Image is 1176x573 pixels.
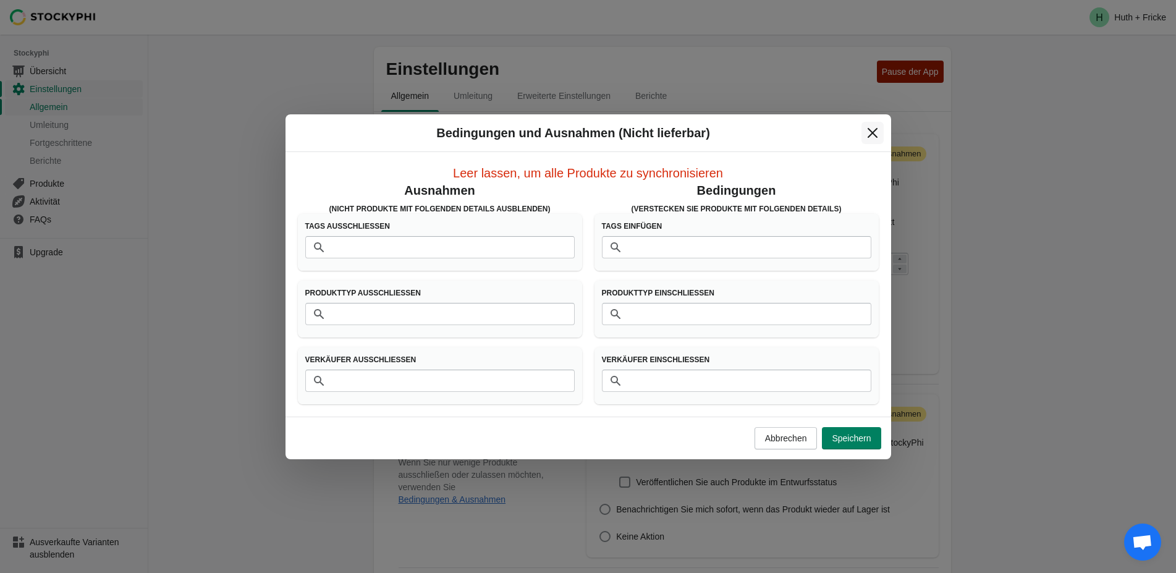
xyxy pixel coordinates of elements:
div: Open chat [1124,524,1161,561]
span: Ausnahmen [404,184,475,197]
span: Bedingungen [697,184,776,197]
h3: Produkttyp einschließen [602,288,871,298]
button: Speichern [822,427,881,449]
span: Abbrechen [765,433,807,443]
h3: (Verstecken Sie Produkte mit folgenden Details) [594,204,879,214]
span: Leer lassen, um alle Produkte zu synchronisieren [453,166,723,180]
h3: Verkäufer ausschließen [305,355,575,365]
h3: Tags ausschließen [305,221,575,231]
h3: Verkäufer einschließen [602,355,871,365]
span: Speichern [832,433,871,443]
button: Abbrechen [755,427,818,449]
h3: Produkttyp ausschließen [305,288,575,298]
h3: (Nicht Produkte mit folgenden Details ausblenden) [298,204,582,214]
h3: Tags einfügen [602,221,871,231]
button: Schließen [861,122,884,144]
span: Bedingungen und Ausnahmen (Nicht lieferbar) [436,126,710,140]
